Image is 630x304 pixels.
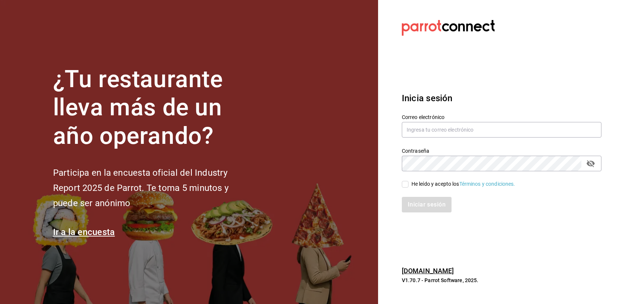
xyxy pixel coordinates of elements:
[53,227,115,237] a: Ir a la encuesta
[459,181,515,187] a: Términos y condiciones.
[53,165,253,211] h2: Participa en la encuesta oficial del Industry Report 2025 de Parrot. Te toma 5 minutos y puede se...
[402,267,454,275] a: [DOMAIN_NAME]
[402,277,601,284] p: V1.70.7 - Parrot Software, 2025.
[402,114,601,119] label: Correo electrónico
[584,157,597,170] button: passwordField
[402,122,601,138] input: Ingresa tu correo electrónico
[402,148,601,153] label: Contraseña
[411,180,515,188] div: He leído y acepto los
[53,65,253,151] h1: ¿Tu restaurante lleva más de un año operando?
[402,92,601,105] h3: Inicia sesión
